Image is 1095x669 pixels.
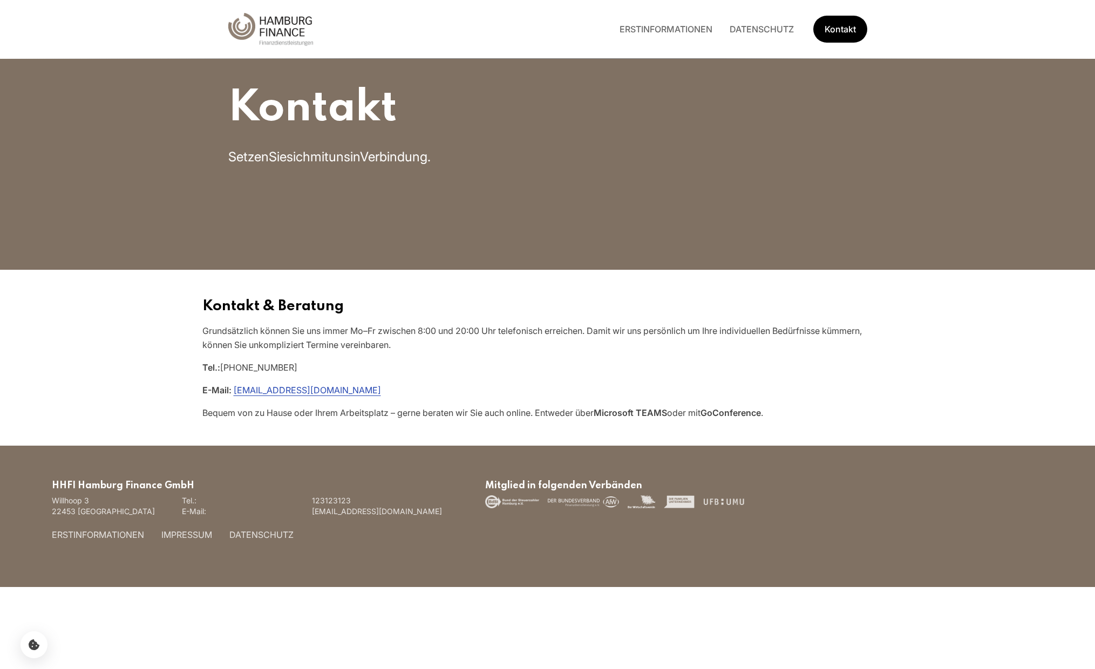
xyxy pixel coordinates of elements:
span: Sie [269,149,287,165]
p: Willhoop 3 [52,495,182,506]
p: Grundsätzlich können Sie uns immer Mo–Fr zwischen 8:00 und 20:00 Uhr telefonisch erreichen. Damit... [202,324,893,360]
span: in [350,149,360,165]
p: 22453 [GEOGRAPHIC_DATA] [52,506,182,517]
a: [EMAIL_ADDRESS][DOMAIN_NAME] [234,385,381,395]
img: logo-3.png [628,495,655,508]
span: Verbindung. [360,149,431,165]
h2: Mitglied in folgenden Verbänden [485,480,744,491]
button: Cookie-Einstellungen öffnen [21,631,47,658]
a: DATENSCHUTZ [721,24,802,35]
span: Setzen [228,149,269,165]
p: 123123123 [312,495,442,506]
a: IMPRESSUM [153,529,221,540]
a: DATENSCHUTZ [221,529,302,540]
img: hhvw logo [228,13,314,46]
strong: E-Mail: [202,385,232,395]
img: logo-1.png [485,495,539,508]
span: sich [287,149,310,165]
img: logo-2.svg [548,495,619,508]
h2: HHFI Hamburg Finance GmbH [52,480,442,491]
img: logo-5.png [703,499,744,505]
a: Hauptseite besuchen [228,13,314,46]
strong: GoConference [700,407,761,418]
span: mit [310,149,329,165]
a: Get Started [813,16,867,43]
p: Tel.: [182,495,196,506]
p: [PHONE_NUMBER] [202,360,893,383]
span: uns [329,149,350,165]
strong: Tel.: [202,362,220,373]
strong: Microsoft TEAMS [594,407,667,418]
a: ERSTINFORMATIONEN [43,529,153,540]
span: Kontakt [228,87,397,131]
p: [EMAIL_ADDRESS][DOMAIN_NAME] [312,506,442,517]
img: logo-4.svg [664,495,695,508]
p: E-Mail: [182,506,206,517]
h2: Kontakt & Beratung [202,298,893,324]
a: ERSTINFORMATIONEN [611,24,721,35]
p: Bequem von zu Hause oder Ihrem Arbeitsplatz – gerne beraten wir Sie auch online. Entweder über od... [202,406,893,428]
